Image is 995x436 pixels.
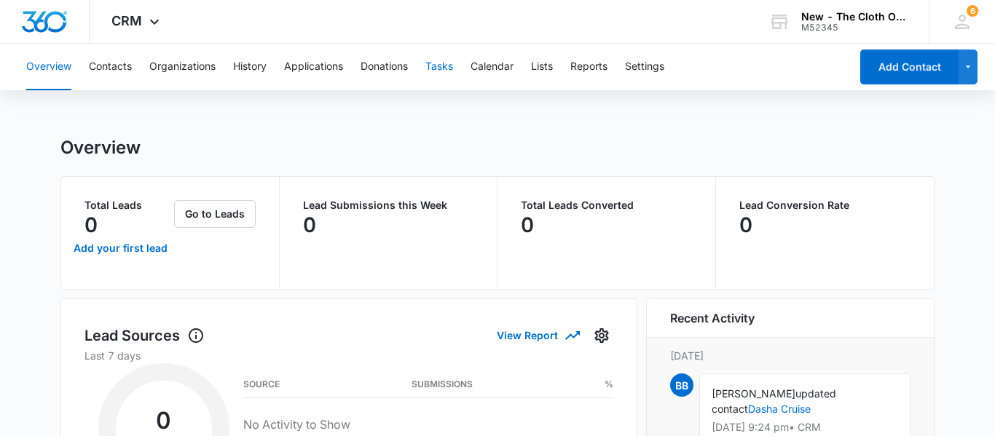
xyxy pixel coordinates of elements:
[739,213,752,237] p: 0
[89,44,132,90] button: Contacts
[670,348,911,363] p: [DATE]
[590,324,613,347] button: Settings
[570,44,607,90] button: Reports
[70,231,171,266] a: Add your first lead
[967,5,978,17] span: 6
[801,23,908,33] div: account id
[84,348,613,363] p: Last 7 days
[425,44,453,90] button: Tasks
[243,381,280,388] h3: Source
[84,325,205,346] h1: Lead Sources
[174,200,256,228] button: Go to Leads
[471,44,514,90] button: Calendar
[748,403,811,415] a: Dasha Cruise
[84,200,171,210] p: Total Leads
[625,44,664,90] button: Settings
[116,411,212,430] h2: 0
[243,416,613,433] h3: No Activity to Show
[412,381,473,388] h3: Submissions
[497,322,578,348] button: View Report
[670,309,755,327] h6: Recent Activity
[233,44,267,90] button: History
[84,213,98,237] p: 0
[521,200,692,210] p: Total Leads Converted
[26,44,71,90] button: Overview
[605,381,613,388] h3: %
[860,49,959,84] button: Add Contact
[149,44,216,90] button: Organizations
[739,200,911,210] p: Lead Conversion Rate
[60,137,141,159] h1: Overview
[174,207,256,220] a: Go to Leads
[361,44,408,90] button: Donations
[712,422,898,432] p: [DATE] 9:24 pm • CRM
[303,213,316,237] p: 0
[531,44,553,90] button: Lists
[284,44,343,90] button: Applications
[111,13,142,28] span: CRM
[303,200,474,210] p: Lead Submissions this Week
[670,373,693,397] span: BB
[712,387,795,400] span: [PERSON_NAME]
[967,5,978,17] div: notifications count
[801,11,908,23] div: account name
[521,213,534,237] p: 0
